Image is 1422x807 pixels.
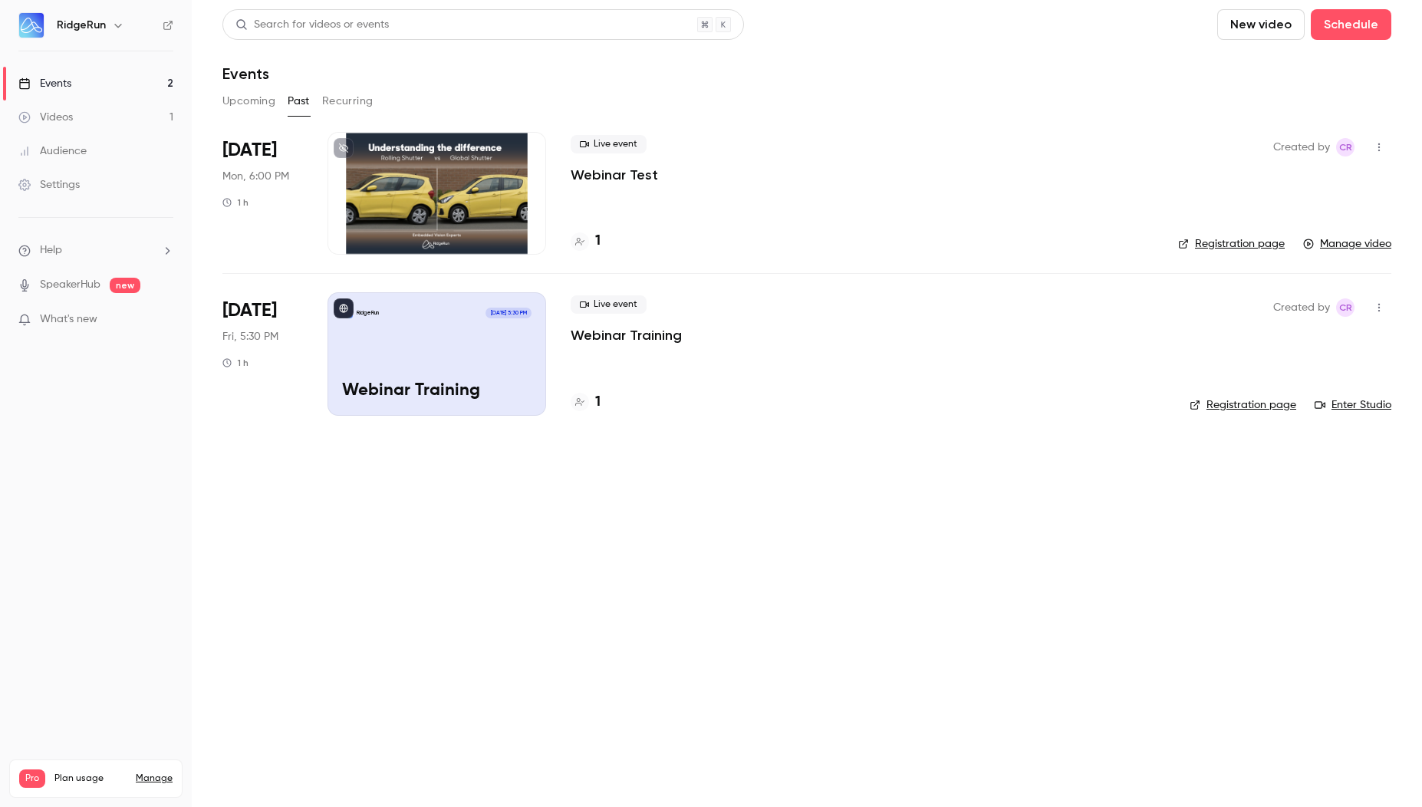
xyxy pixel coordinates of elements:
[18,76,71,91] div: Events
[486,308,531,318] span: [DATE] 5:30 PM
[1311,9,1391,40] button: Schedule
[222,64,269,83] h1: Events
[222,138,277,163] span: [DATE]
[571,326,682,344] a: Webinar Training
[357,309,379,317] p: RidgeRun
[19,13,44,38] img: RidgeRun
[1336,298,1355,317] span: Carlos Rodriguez
[222,292,303,415] div: Aug 1 Fri, 5:30 PM (America/Costa Rica)
[235,17,389,33] div: Search for videos or events
[222,89,275,114] button: Upcoming
[40,242,62,259] span: Help
[1339,138,1352,156] span: CR
[19,769,45,788] span: Pro
[328,292,546,415] a: Webinar TrainingRidgeRun[DATE] 5:30 PMWebinar Training
[222,357,249,369] div: 1 h
[571,392,601,413] a: 1
[1178,236,1285,252] a: Registration page
[288,89,310,114] button: Past
[222,329,278,344] span: Fri, 5:30 PM
[110,278,140,293] span: new
[40,277,100,293] a: SpeakerHub
[136,772,173,785] a: Manage
[571,231,601,252] a: 1
[1190,397,1296,413] a: Registration page
[571,135,647,153] span: Live event
[595,231,601,252] h4: 1
[571,166,658,184] a: Webinar Test
[57,18,106,33] h6: RidgeRun
[222,196,249,209] div: 1 h
[18,177,80,193] div: Settings
[1315,397,1391,413] a: Enter Studio
[1303,236,1391,252] a: Manage video
[40,311,97,328] span: What's new
[18,143,87,159] div: Audience
[322,89,374,114] button: Recurring
[54,772,127,785] span: Plan usage
[342,381,532,401] p: Webinar Training
[1273,138,1330,156] span: Created by
[571,295,647,314] span: Live event
[1336,138,1355,156] span: Carlos Rodriguez
[595,392,601,413] h4: 1
[222,298,277,323] span: [DATE]
[1339,298,1352,317] span: CR
[222,169,289,184] span: Mon, 6:00 PM
[1217,9,1305,40] button: New video
[18,110,73,125] div: Videos
[222,132,303,255] div: Aug 11 Mon, 6:00 PM (America/Costa Rica)
[1273,298,1330,317] span: Created by
[18,242,173,259] li: help-dropdown-opener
